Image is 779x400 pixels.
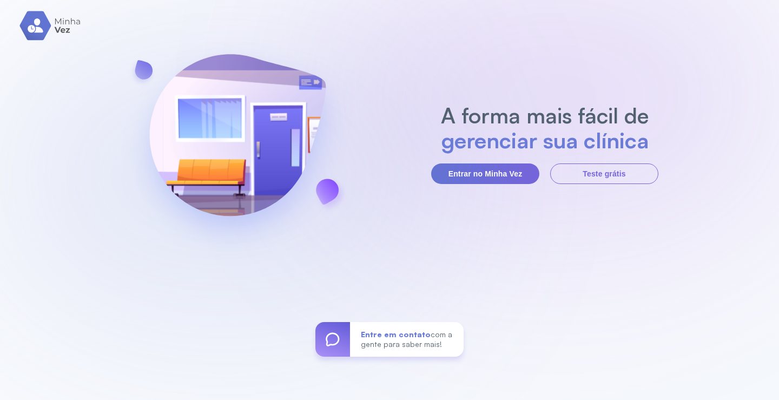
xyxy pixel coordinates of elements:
[435,103,655,128] h2: A forma mais fácil de
[121,25,354,261] img: banner-login.svg
[350,322,464,357] div: com a gente para saber mais!
[19,11,82,41] img: logo.svg
[361,330,431,339] span: Entre em contato
[550,163,658,184] button: Teste grátis
[435,128,655,153] h2: gerenciar sua clínica
[431,163,539,184] button: Entrar no Minha Vez
[315,322,464,357] a: Entre em contatocom a gente para saber mais!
